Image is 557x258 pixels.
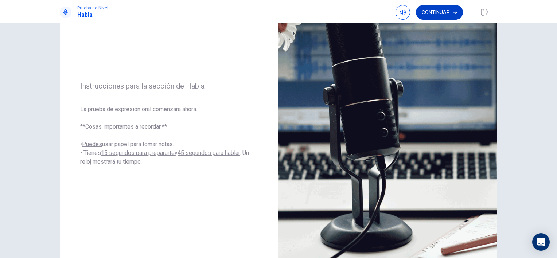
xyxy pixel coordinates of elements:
h1: Habla [77,11,108,19]
button: Continuar [416,5,463,20]
u: 15 segundos para prepararte [101,149,175,156]
span: Instrucciones para la sección de Habla [80,82,258,90]
span: Prueba de Nivel [77,5,108,11]
span: La prueba de expresión oral comenzará ahora. **Cosas importantes a recordar:** • usar papel para ... [80,105,258,166]
u: 45 segundos para hablar [178,149,240,156]
u: Puedes [82,141,102,148]
div: Open Intercom Messenger [532,233,550,251]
